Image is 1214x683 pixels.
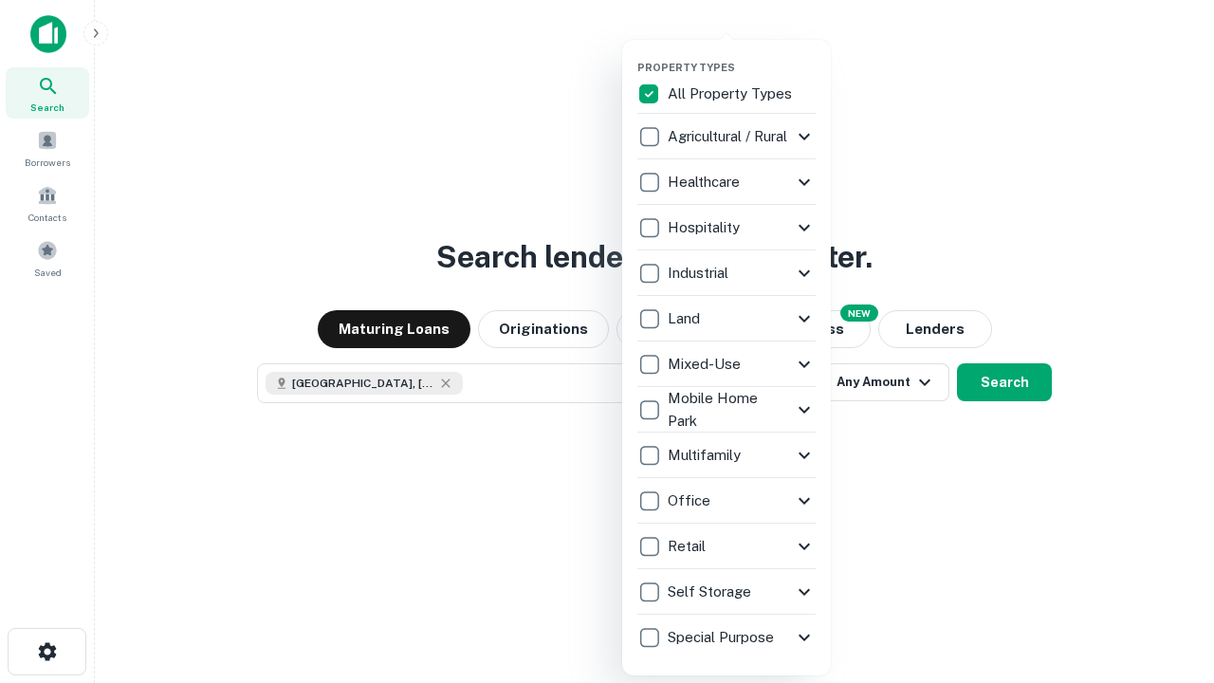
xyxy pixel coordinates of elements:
span: Property Types [637,62,735,73]
div: Mobile Home Park [637,387,816,433]
div: Land [637,296,816,341]
div: Self Storage [637,569,816,615]
p: Special Purpose [668,626,778,649]
p: Healthcare [668,171,744,194]
p: Industrial [668,262,732,285]
p: Self Storage [668,581,755,603]
div: Industrial [637,250,816,296]
p: Hospitality [668,216,744,239]
p: Retail [668,535,709,558]
div: Office [637,478,816,524]
p: Mobile Home Park [668,387,793,432]
p: Land [668,307,704,330]
div: Mixed-Use [637,341,816,387]
div: Retail [637,524,816,569]
div: Agricultural / Rural [637,114,816,159]
p: All Property Types [668,83,796,105]
div: Healthcare [637,159,816,205]
div: Special Purpose [637,615,816,660]
p: Multifamily [668,444,745,467]
div: Multifamily [637,433,816,478]
p: Agricultural / Rural [668,125,791,148]
p: Mixed-Use [668,353,745,376]
div: Hospitality [637,205,816,250]
iframe: Chat Widget [1119,531,1214,622]
p: Office [668,489,714,512]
